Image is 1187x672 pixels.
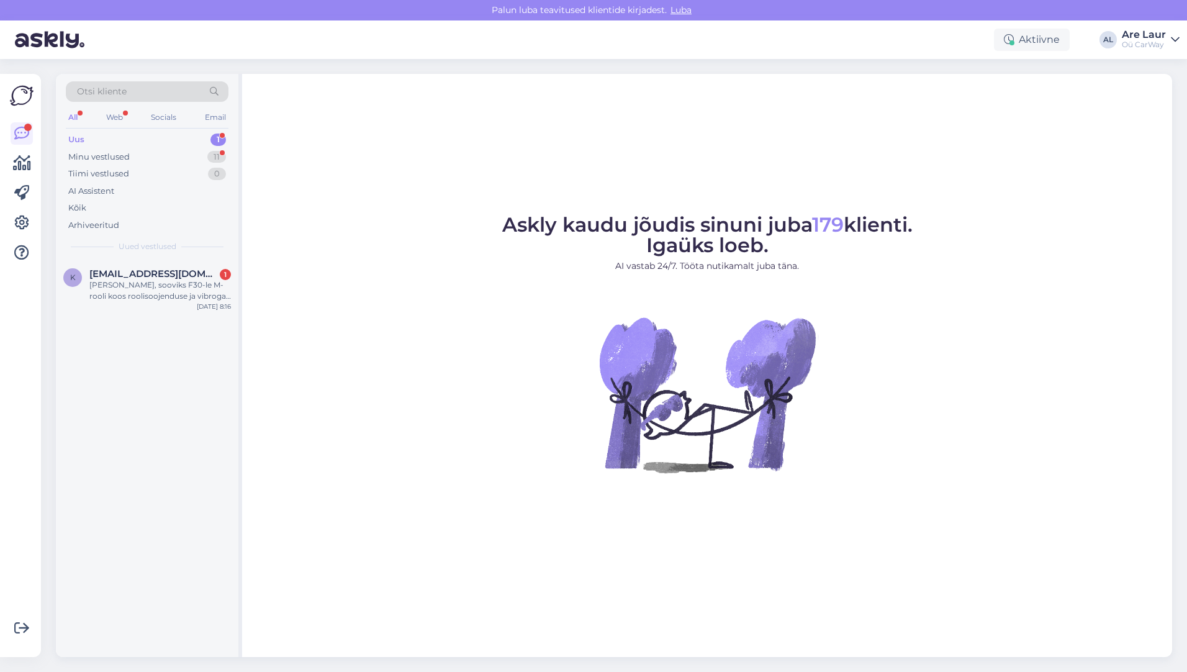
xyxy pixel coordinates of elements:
div: Socials [148,109,179,125]
div: All [66,109,80,125]
div: 11 [207,151,226,163]
div: Arhiveeritud [68,219,119,232]
span: K [70,273,76,282]
span: Luba [667,4,695,16]
div: 1 [220,269,231,280]
a: Are LaurOü CarWay [1122,30,1180,50]
div: Tiimi vestlused [68,168,129,180]
div: Minu vestlused [68,151,130,163]
div: Email [202,109,228,125]
span: Askly kaudu jõudis sinuni juba klienti. Igaüks loeb. [502,212,913,257]
img: No Chat active [595,283,819,506]
div: Aktiivne [994,29,1070,51]
span: 179 [812,212,844,237]
div: AL [1099,31,1117,48]
div: Are Laur [1122,30,1166,40]
span: Uued vestlused [119,241,176,252]
div: Uus [68,134,84,146]
img: Askly Logo [10,84,34,107]
div: AI Assistent [68,185,114,198]
div: Kõik [68,202,86,214]
div: [PERSON_NAME], sooviks F30-le M-rooli koos roolisoojenduse ja vibroga. VIN: A042698 [89,279,231,302]
span: Otsi kliente [77,85,127,98]
div: [DATE] 8:16 [197,302,231,311]
div: 1 [210,134,226,146]
div: Oü CarWay [1122,40,1166,50]
p: AI vastab 24/7. Tööta nutikamalt juba täna. [502,260,913,273]
span: Kevinlillepool@gmail.com [89,268,219,279]
div: 0 [208,168,226,180]
div: Web [104,109,125,125]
